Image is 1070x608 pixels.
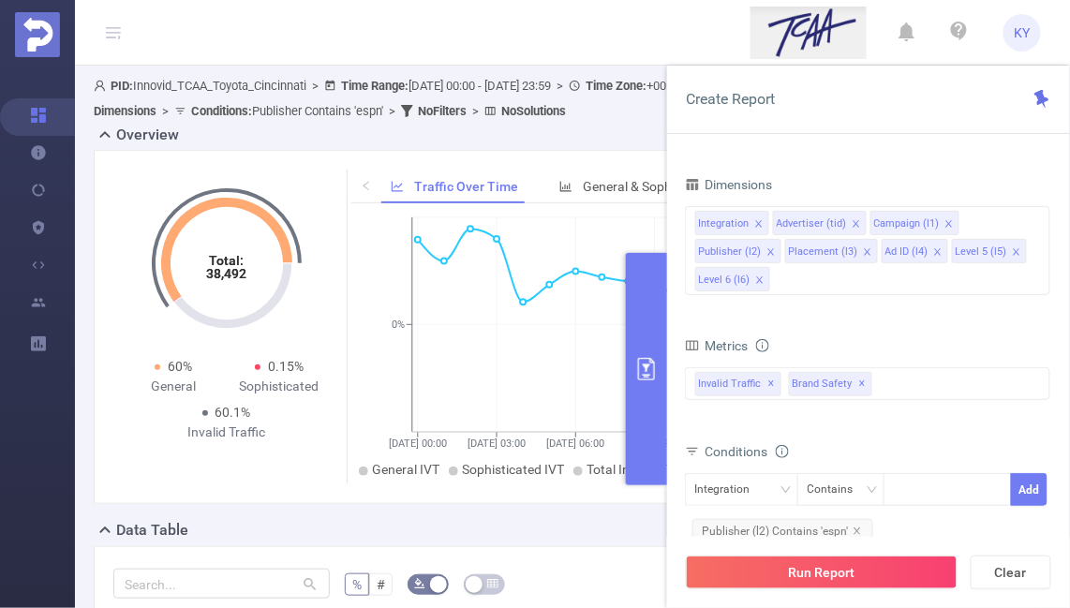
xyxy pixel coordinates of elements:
i: icon: bar-chart [559,180,572,193]
i: icon: table [487,578,498,589]
div: Integration [699,212,750,236]
i: icon: bg-colors [414,578,425,589]
input: Search... [113,569,330,599]
span: Traffic Over Time [414,179,518,194]
span: > [306,79,324,93]
tspan: 0% [392,319,405,332]
i: icon: close [944,219,954,230]
span: > [551,79,569,93]
b: Time Range: [341,79,409,93]
i: icon: close [853,526,862,536]
div: Invalid Traffic [173,423,279,442]
span: > [383,104,401,118]
span: Invalid Traffic [695,372,781,396]
div: Advertiser (tid) [777,212,847,236]
div: Sophisticated [227,377,333,396]
span: 60.1% [215,405,251,420]
span: ✕ [768,373,776,395]
i: icon: close [754,219,764,230]
i: icon: close [933,247,943,259]
i: icon: down [780,484,792,497]
li: Advertiser (tid) [773,211,867,235]
span: General IVT [372,462,439,477]
div: Publisher (l2) [699,240,762,264]
span: Conditions [706,444,789,459]
i: icon: user [94,80,111,92]
div: Ad ID (l4) [885,240,929,264]
div: Contains [808,474,867,505]
i: icon: line-chart [391,180,404,193]
b: Time Zone: [586,79,646,93]
div: Level 5 (l5) [956,240,1007,264]
div: General [121,377,227,396]
div: Placement (l3) [789,240,858,264]
h2: Overview [116,124,179,146]
i: icon: close [1012,247,1021,259]
tspan: 38,492 [206,266,246,281]
span: # [377,577,385,592]
tspan: [DATE] 06:00 [547,437,605,450]
h2: Data Table [116,519,188,541]
li: Placement (l3) [785,239,878,263]
i: icon: close [852,219,861,230]
button: Add [1011,473,1048,506]
i: icon: close [863,247,872,259]
span: 0.15% [268,359,304,374]
b: Conditions : [191,104,252,118]
tspan: [DATE] 00:00 [389,437,447,450]
span: Create Report [686,90,775,108]
tspan: [DATE] 03:00 [468,437,526,450]
span: 60% [168,359,192,374]
span: General & Sophisticated IVT by Category [583,179,817,194]
span: ✕ [859,373,867,395]
span: Total Invalid Traffic [587,462,696,477]
li: Publisher (l2) [695,239,781,263]
span: > [156,104,174,118]
li: Ad ID (l4) [882,239,948,263]
li: Level 6 (l6) [695,267,770,291]
img: Protected Media [15,12,60,57]
span: KY [1015,14,1031,52]
div: Integration [695,474,764,505]
button: Clear [971,556,1051,589]
i: icon: left [361,180,372,191]
span: Innovid_TCAA_Toyota_Cincinnati [DATE] 00:00 - [DATE] 23:59 +00:00 [94,79,909,118]
li: Integration [695,211,769,235]
span: Brand Safety [789,372,872,396]
span: Publisher Contains 'espn' [191,104,383,118]
i: icon: close [766,247,776,259]
button: Run Report [686,556,958,589]
span: > [467,104,484,118]
li: Level 5 (l5) [952,239,1027,263]
span: Sophisticated IVT [462,462,564,477]
div: Campaign (l1) [874,212,940,236]
span: Metrics [685,338,749,353]
div: Level 6 (l6) [699,268,750,292]
b: PID: [111,79,133,93]
i: icon: down [867,484,878,497]
i: icon: close [755,275,765,287]
b: No Solutions [501,104,566,118]
i: icon: info-circle [756,339,769,352]
tspan: Total: [209,253,244,268]
i: icon: info-circle [776,445,789,458]
li: Campaign (l1) [870,211,959,235]
b: No Filters [418,104,467,118]
span: % [352,577,362,592]
span: Publisher (l2) Contains 'espn' [692,519,873,543]
span: Dimensions [685,177,773,192]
